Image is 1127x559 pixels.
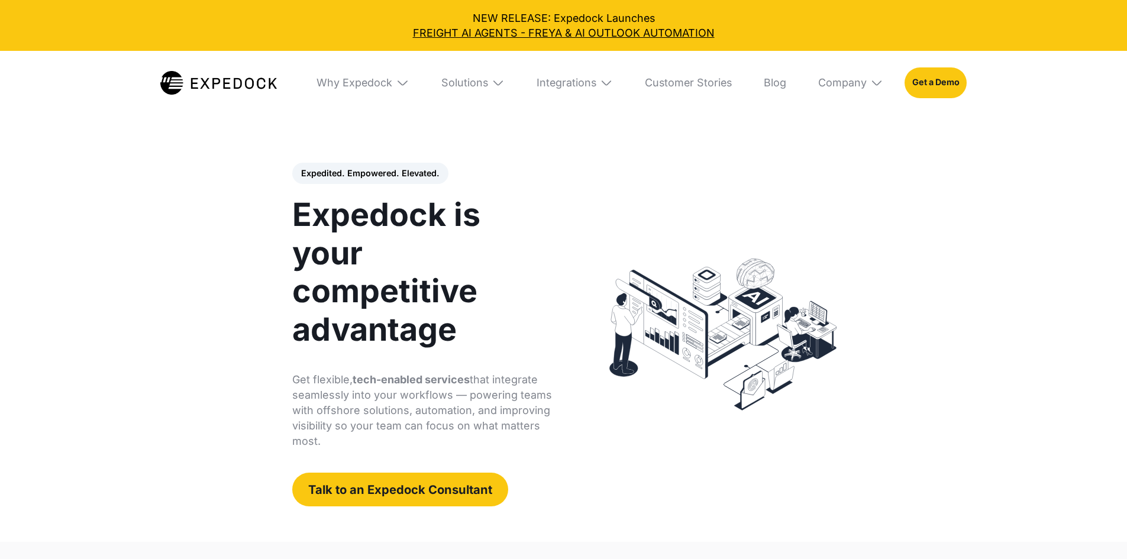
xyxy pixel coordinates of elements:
a: Get a Demo [905,67,967,98]
h1: Expedock is your competitive advantage [292,196,554,348]
div: Integrations [537,76,596,89]
strong: tech-enabled services [353,373,470,386]
a: Talk to an Expedock Consultant [292,473,508,506]
a: Blog [753,51,797,115]
a: FREIGHT AI AGENTS - FREYA & AI OUTLOOK AUTOMATION [11,25,1116,40]
p: Get flexible, that integrate seamlessly into your workflows — powering teams with offshore soluti... [292,372,554,449]
a: Customer Stories [634,51,742,115]
div: Why Expedock [317,76,392,89]
div: Company [818,76,867,89]
div: NEW RELEASE: Expedock Launches [11,11,1116,40]
div: Solutions [441,76,488,89]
